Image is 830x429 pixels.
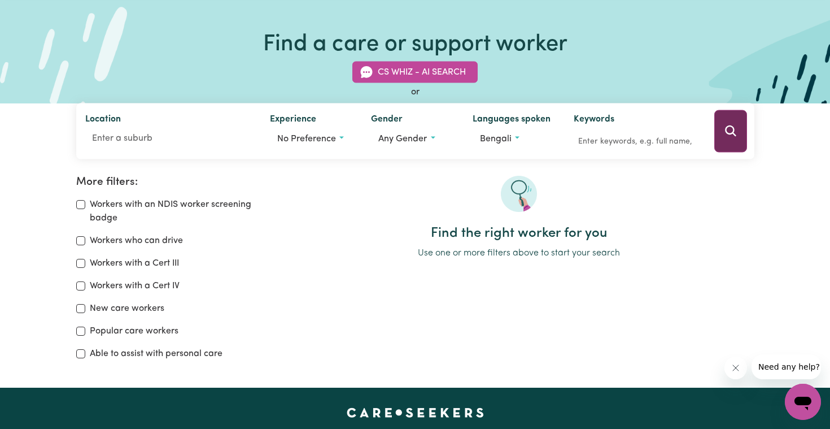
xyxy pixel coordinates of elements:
h2: More filters: [76,176,270,189]
label: Workers with a Cert III [90,257,179,270]
p: Use one or more filters above to start your search [283,246,754,260]
span: No preference [277,135,336,144]
input: Enter a suburb [85,128,252,149]
label: Location [85,112,121,128]
label: Workers with an NDIS worker screening badge [90,198,270,225]
span: Bengali [480,135,512,144]
iframe: Button to launch messaging window [785,384,821,420]
button: Worker experience options [270,128,353,150]
a: Careseekers home page [347,408,484,417]
button: Search [714,110,747,153]
label: Popular care workers [90,324,178,338]
iframe: Close message [724,357,747,379]
button: Worker language preferences [473,128,556,150]
input: Enter keywords, e.g. full name, interests [574,133,698,150]
h2: Find the right worker for you [283,226,754,242]
button: Worker gender preference [371,128,455,150]
label: Workers with a Cert IV [90,279,180,293]
label: Able to assist with personal care [90,347,222,361]
label: Experience [270,112,316,128]
label: Keywords [574,112,614,128]
button: CS Whiz - AI Search [352,62,478,83]
div: or [76,85,754,99]
label: Workers who can drive [90,234,183,248]
label: Gender [371,112,403,128]
h1: Find a care or support worker [263,31,567,58]
label: Languages spoken [473,112,551,128]
iframe: Message from company [752,354,821,379]
span: Any gender [378,135,427,144]
label: New care workers [90,302,164,315]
